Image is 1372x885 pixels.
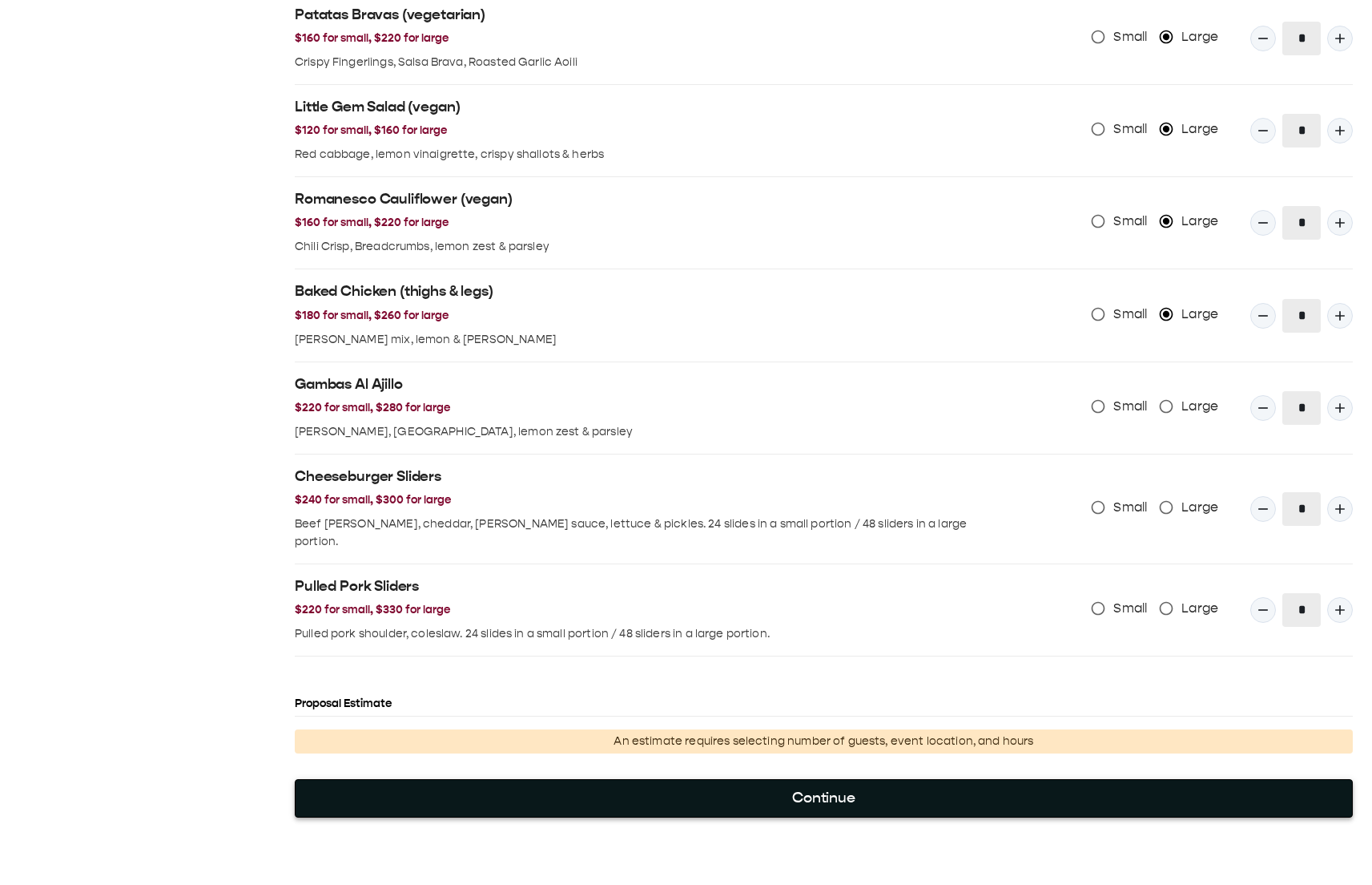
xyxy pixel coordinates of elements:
[1181,27,1218,46] span: Large
[1181,212,1218,231] span: Large
[295,331,996,349] p: [PERSON_NAME] mix, lemon & [PERSON_NAME]
[1181,305,1218,324] span: Large
[1250,391,1353,425] div: Quantity Input
[295,399,996,417] h3: $220 for small, $280 for large
[295,6,996,25] h2: Patatas Bravas (vegetarian)
[1113,305,1147,324] span: Small
[1250,492,1353,526] div: Quantity Input
[1250,206,1353,240] div: Quantity Input
[295,423,996,441] p: [PERSON_NAME], [GEOGRAPHIC_DATA], lemon zest & parsley
[1250,593,1353,627] div: Quantity Input
[295,146,996,164] p: Red cabbage, lemon vinaigrette, crispy shallots & herbs
[1113,27,1147,46] span: Small
[295,214,996,232] h3: $160 for small, $220 for large
[295,375,996,394] h2: Gambas Al Ajillo
[1181,498,1218,517] span: Large
[295,30,996,47] h3: $160 for small, $220 for large
[1113,212,1147,231] span: Small
[295,307,996,325] h3: $180 for small, $260 for large
[295,625,996,643] p: Pulled pork shoulder, coleslaw. 24 slides in a small portion / 48 sliders in a large portion.
[1250,22,1353,55] div: Quantity Input
[295,190,996,209] h2: Romanesco Cauliflower (vegan)
[1250,299,1353,333] div: Quantity Input
[1181,119,1218,139] span: Large
[1113,397,1147,416] span: Small
[301,733,1346,750] p: An estimate requires selecting number of guests, event location, and hours
[1113,599,1147,618] span: Small
[295,122,996,139] h3: $120 for small, $160 for large
[295,54,996,71] p: Crispy Fingerlings, Salsa Brava, Roasted Garlic Aoili
[295,467,996,487] h2: Cheeseburger Sliders
[1113,498,1147,517] span: Small
[295,577,996,596] h2: Pulled Pork Sliders
[295,98,996,117] h2: Little Gem Salad (vegan)
[295,515,996,551] p: Beef [PERSON_NAME], cheddar, [PERSON_NAME] sauce, lettuce & pickles. 24 slides in a small portion...
[1250,114,1353,147] div: Quantity Input
[295,601,996,619] h3: $220 for small, $330 for large
[1113,119,1147,139] span: Small
[295,238,996,256] p: Chili Crisp, Breadcrumbs, lemon zest & parsley
[1181,397,1218,416] span: Large
[295,779,1353,818] button: Continue
[295,491,996,509] h3: $240 for small, $300 for large
[295,695,1353,713] h3: Proposal Estimate
[1181,599,1218,618] span: Large
[295,282,996,301] h2: Baked Chicken (thighs & legs)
